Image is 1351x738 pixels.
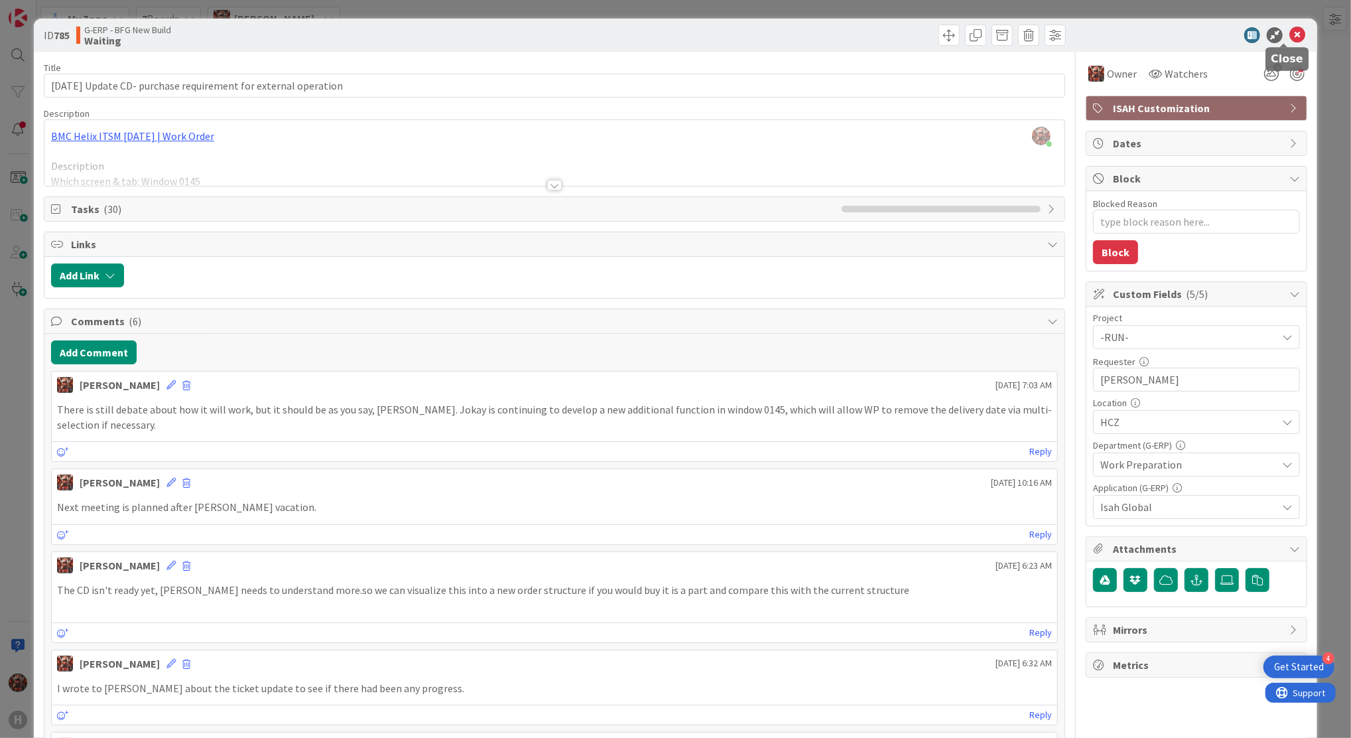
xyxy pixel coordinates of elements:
[1093,313,1300,323] div: Project
[1165,66,1208,82] span: Watchers
[57,681,1052,696] p: I wrote to [PERSON_NAME] about the ticket update to see if there had been any progress.
[996,656,1052,670] span: [DATE] 6:32 AM
[57,475,73,490] img: JK
[1322,652,1334,664] div: 4
[80,557,160,573] div: [PERSON_NAME]
[1186,287,1208,301] span: ( 5/5 )
[51,129,214,143] a: BMC Helix ITSM [DATE] | Work Order
[1113,100,1283,116] span: ISAH Customization
[1029,526,1052,543] a: Reply
[1093,198,1157,210] label: Blocked Reason
[1113,541,1283,557] span: Attachments
[1093,398,1300,407] div: Location
[44,27,70,43] span: ID
[1029,443,1052,460] a: Reply
[1029,707,1052,723] a: Reply
[1093,441,1300,450] div: Department (G-ERP)
[1100,457,1277,473] span: Work Preparation
[1274,660,1324,674] div: Get Started
[84,25,171,35] span: G-ERP - BFG New Build
[1088,66,1104,82] img: JK
[51,340,137,364] button: Add Comment
[996,559,1052,573] span: [DATE] 6:23 AM
[51,263,124,287] button: Add Link
[1093,356,1135,368] label: Requester
[44,108,90,119] span: Description
[57,583,1052,598] p: The CD isn't ready yet, [PERSON_NAME] needs to understand more.
[1093,240,1138,264] button: Block
[1113,622,1283,638] span: Mirrors
[57,656,73,672] img: JK
[80,475,160,490] div: [PERSON_NAME]
[1113,657,1283,673] span: Metrics
[84,35,171,46] b: Waiting
[129,315,141,328] span: ( 6 )
[362,583,909,597] span: so we can visualize this into a new order structure if you would buy it is a part and compare thi...
[1271,52,1303,65] h5: Close
[80,377,160,393] div: [PERSON_NAME]
[80,656,160,672] div: [PERSON_NAME]
[1029,625,1052,641] a: Reply
[996,378,1052,392] span: [DATE] 7:03 AM
[1107,66,1137,82] span: Owner
[71,201,835,217] span: Tasks
[1100,414,1277,430] span: HCZ
[1113,286,1283,302] span: Custom Fields
[54,29,70,42] b: 785
[71,313,1041,329] span: Comments
[57,402,1052,432] p: There is still debate about how it will work, but it should be as you say, [PERSON_NAME]. Jokay i...
[1093,483,1300,492] div: Application (G-ERP)
[1263,656,1334,678] div: Open Get Started checklist, remaining modules: 4
[44,62,61,74] label: Title
[57,377,73,393] img: JK
[1113,135,1283,151] span: Dates
[57,557,73,573] img: JK
[1113,171,1283,186] span: Block
[991,476,1052,490] span: [DATE] 10:16 AM
[1032,127,1051,145] img: qhSiAgzwFq7RpNB94T3Wy8pZew4pf0Zn.png
[103,202,121,216] span: ( 30 )
[1100,499,1277,515] span: Isah Global
[1100,328,1270,346] span: -RUN-
[28,2,60,18] span: Support
[57,500,1052,515] p: Next meeting is planned after [PERSON_NAME] vacation.
[71,236,1041,252] span: Links
[44,74,1065,98] input: type card name here...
